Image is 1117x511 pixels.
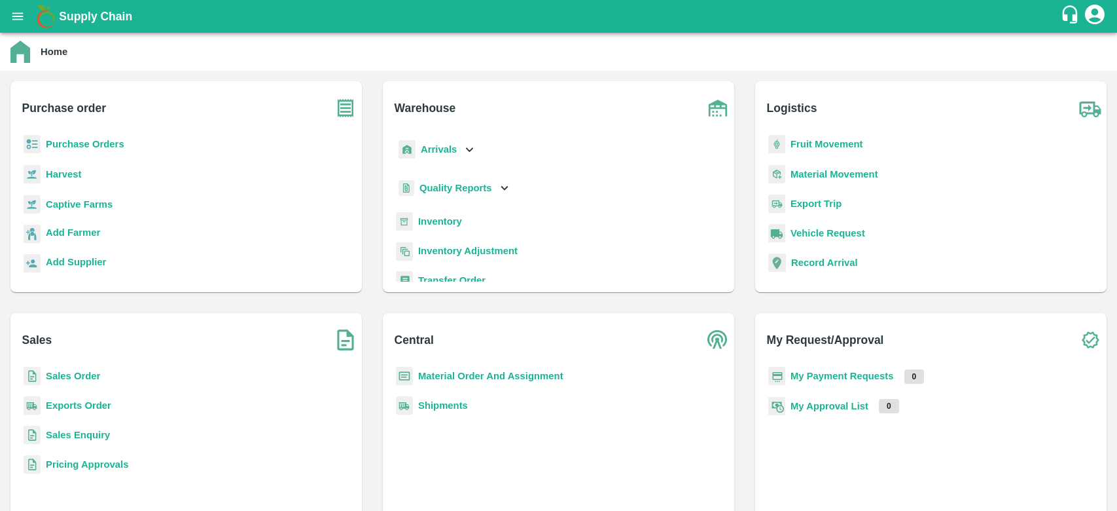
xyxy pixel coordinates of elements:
[24,396,41,415] img: shipments
[396,212,413,231] img: whInventory
[22,331,52,349] b: Sales
[46,199,113,210] a: Captive Farms
[24,135,41,154] img: reciept
[24,195,41,214] img: harvest
[418,246,518,256] a: Inventory Adjustment
[1074,92,1107,124] img: truck
[768,164,785,184] img: material
[395,99,456,117] b: Warehouse
[879,399,899,413] p: 0
[767,331,884,349] b: My Request/Approval
[46,371,100,381] a: Sales Order
[24,455,41,474] img: sales
[399,140,416,159] img: whArrival
[790,169,878,180] a: Material Movement
[329,92,362,124] img: purchase
[22,99,106,117] b: Purchase order
[59,7,1060,26] a: Supply Chain
[46,400,111,411] a: Exports Order
[24,254,41,273] img: supplier
[418,275,486,286] a: Transfer Order
[790,228,865,238] a: Vehicle Request
[3,1,33,31] button: open drawer
[701,92,734,124] img: warehouse
[10,41,30,63] img: home
[46,255,106,273] a: Add Supplier
[33,3,59,29] img: logo
[46,257,106,267] b: Add Supplier
[46,227,100,238] b: Add Farmer
[419,183,492,193] b: Quality Reports
[46,430,110,440] a: Sales Enquiry
[46,459,128,470] a: Pricing Approvals
[791,257,858,268] a: Record Arrival
[24,367,41,386] img: sales
[46,225,100,243] a: Add Farmer
[418,400,468,411] a: Shipments
[421,144,457,155] b: Arrivals
[768,396,785,416] img: approval
[41,47,67,57] b: Home
[1083,3,1107,30] div: account of current user
[59,10,132,23] b: Supply Chain
[768,367,785,386] img: payment
[768,224,785,243] img: vehicle
[24,426,41,445] img: sales
[396,175,512,202] div: Quality Reports
[396,271,413,290] img: whTransfer
[904,369,925,384] p: 0
[790,199,842,209] a: Export Trip
[46,139,124,149] a: Purchase Orders
[418,216,462,227] a: Inventory
[396,135,477,164] div: Arrivals
[790,401,868,411] a: My Approval List
[790,371,894,381] a: My Payment Requests
[395,331,434,349] b: Central
[396,367,413,386] img: centralMaterial
[768,195,785,214] img: delivery
[329,324,362,356] img: soSales
[396,242,413,261] img: inventory
[1074,324,1107,356] img: check
[1060,5,1083,28] div: customer-support
[24,225,41,244] img: farmer
[701,324,734,356] img: central
[790,139,863,149] a: Fruit Movement
[399,180,414,197] img: qualityReport
[396,396,413,415] img: shipments
[768,254,786,272] img: recordArrival
[768,135,785,154] img: fruit
[24,164,41,184] img: harvest
[418,371,563,381] a: Material Order And Assignment
[46,169,81,180] a: Harvest
[767,99,817,117] b: Logistics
